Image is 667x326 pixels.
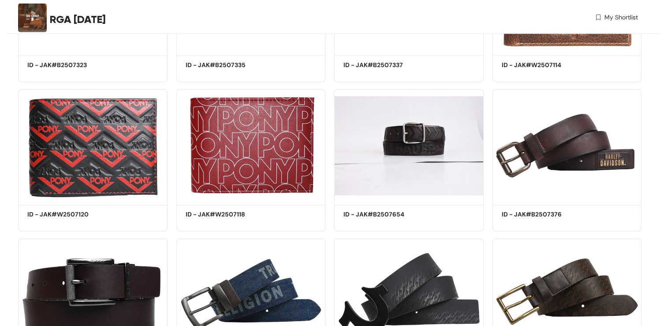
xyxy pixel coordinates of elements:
[18,4,47,32] img: Buyer Portal
[594,13,602,22] img: wishlist
[343,210,418,219] h5: ID - JAK#B2507654
[186,61,261,70] h5: ID - JAK#B2507335
[343,61,418,70] h5: ID - JAK#B2507337
[18,89,168,202] img: f838ab5f-d710-4fa9-8ffb-9dff7d7a4abb
[27,61,102,70] h5: ID - JAK#B2507323
[50,11,106,27] span: RGA [DATE]
[27,210,102,219] h5: ID - JAK#W2507120
[492,89,642,202] img: afb76553-1f5d-460b-be5e-8843cbad7d95
[186,210,261,219] h5: ID - JAK#W2507118
[334,89,484,202] img: 925b9490-bd91-4202-9373-2406f53860ef
[502,210,577,219] h5: ID - JAK#B2507376
[502,61,577,70] h5: ID - JAK#W2507114
[604,13,638,22] span: My Shortlist
[176,89,326,202] img: 9e8fc686-3c77-45ab-bc5d-2cb2be76d1c3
